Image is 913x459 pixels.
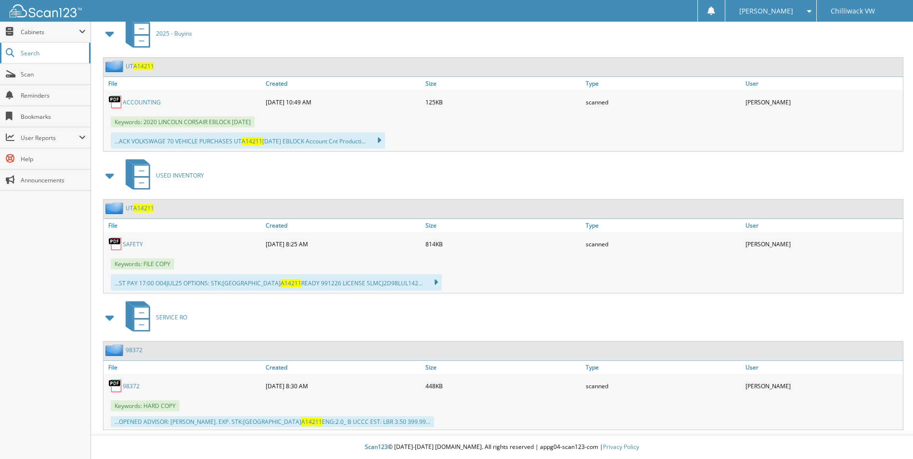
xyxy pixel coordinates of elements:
img: folder2.png [105,60,126,72]
a: Created [263,77,423,90]
span: Reminders [21,91,86,100]
span: A14211 [133,204,154,212]
a: Type [583,219,743,232]
img: PDF.png [108,237,123,251]
div: [DATE] 8:30 AM [263,376,423,395]
span: Scan123 [365,443,388,451]
img: PDF.png [108,95,123,109]
a: User [743,77,903,90]
div: [PERSON_NAME] [743,234,903,254]
img: scan123-logo-white.svg [10,4,82,17]
div: ...ACK VOLKSWAGE 70 VEHICLE PURCHASES UT [DATE] EBLOCK Account Cnt Producti... [111,132,385,149]
a: Created [263,361,423,374]
span: Keywords: FILE COPY [111,258,174,269]
div: 125KB [423,92,583,112]
span: Keywords: 2020 LINCOLN CORSAIR EBLOCK [DATE] [111,116,255,127]
a: SERVICE RO [120,298,187,336]
div: [DATE] 10:49 AM [263,92,423,112]
span: A14211 [133,62,154,70]
img: folder2.png [105,202,126,214]
a: 98372 [126,346,142,354]
span: Scan [21,70,86,78]
a: User [743,219,903,232]
div: 448KB [423,376,583,395]
span: [PERSON_NAME] [739,8,793,14]
span: Chilliwack VW [831,8,875,14]
a: Privacy Policy [603,443,639,451]
div: [DATE] 8:25 AM [263,234,423,254]
div: [PERSON_NAME] [743,376,903,395]
span: Bookmarks [21,113,86,121]
iframe: Chat Widget [865,413,913,459]
span: A14211 [242,137,262,145]
a: File [103,361,263,374]
div: © [DATE]-[DATE] [DOMAIN_NAME]. All rights reserved | appg04-scan123-com | [91,435,913,459]
a: Size [423,219,583,232]
a: File [103,219,263,232]
a: File [103,77,263,90]
div: [PERSON_NAME] [743,92,903,112]
span: Search [21,49,84,57]
div: scanned [583,92,743,112]
a: SAFETY [123,240,143,248]
div: scanned [583,376,743,395]
div: 814KB [423,234,583,254]
div: ...ST PAY 17:00 O04JUL25 OPTIONS: STK:[GEOGRAPHIC_DATA] READY 991226 LICENSE SLMCJ2D98LUL142... [111,274,442,291]
span: User Reports [21,134,79,142]
span: A14211 [281,279,301,287]
a: UTA14211 [126,204,154,212]
a: 2025 - Buyins [120,14,192,52]
a: 98372 [123,382,140,390]
a: User [743,361,903,374]
div: scanned [583,234,743,254]
img: PDF.png [108,379,123,393]
a: Created [263,219,423,232]
span: A14211 [301,418,322,426]
span: USED INVENTORY [156,171,204,179]
a: Type [583,361,743,374]
span: Help [21,155,86,163]
span: 2025 - Buyins [156,29,192,38]
span: SERVICE RO [156,313,187,321]
a: USED INVENTORY [120,156,204,194]
div: ...OPENED ADVISOR: [PERSON_NAME]. EXP. STK:[GEOGRAPHIC_DATA] ENG:2.0_ B UCCC EST: LBR 3.50 399.99... [111,416,434,427]
span: Announcements [21,176,86,184]
span: Cabinets [21,28,79,36]
a: Size [423,361,583,374]
a: ACCOUNTING [123,98,161,106]
span: Keywords: HARD COPY [111,400,180,411]
a: Type [583,77,743,90]
a: UTA14211 [126,62,154,70]
img: folder2.png [105,344,126,356]
a: Size [423,77,583,90]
